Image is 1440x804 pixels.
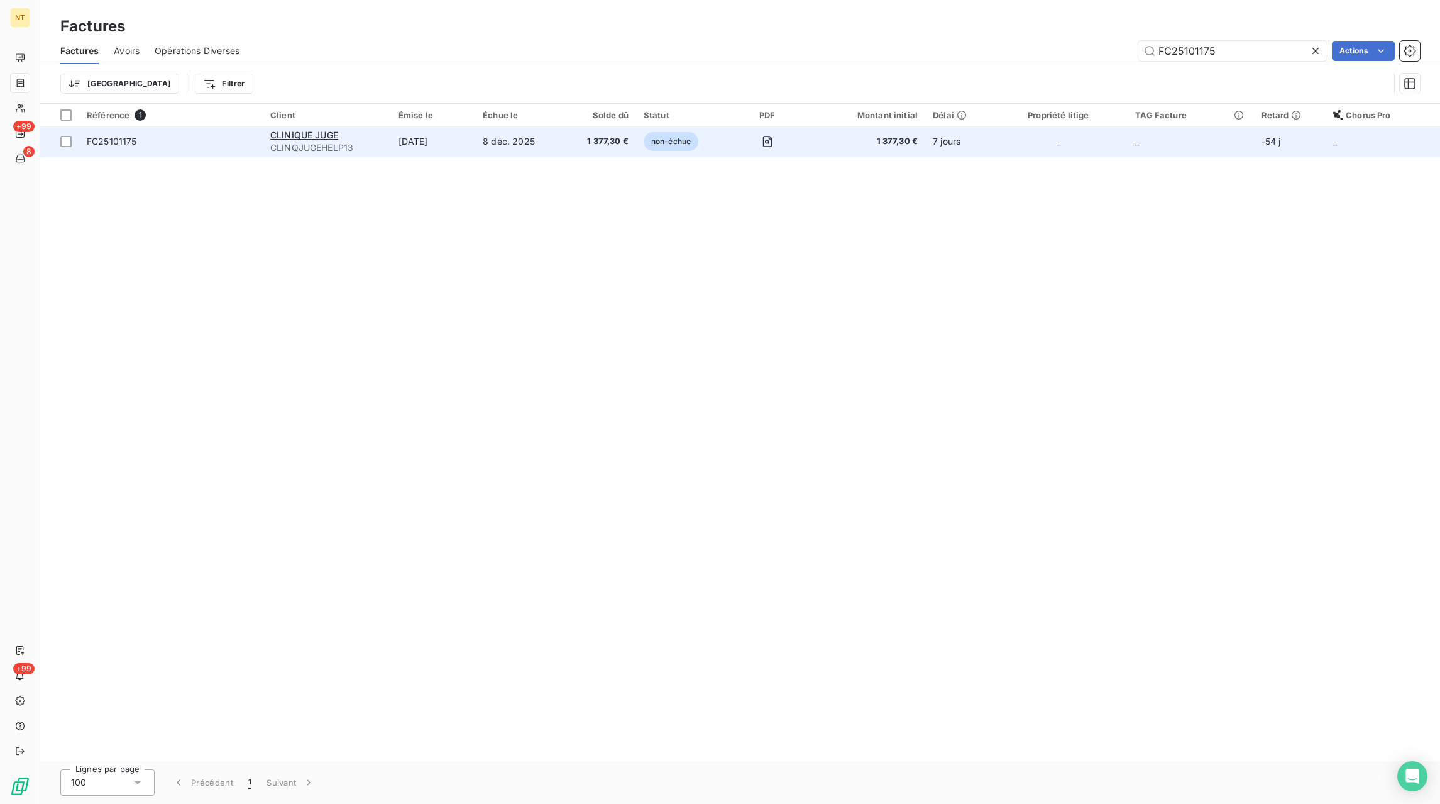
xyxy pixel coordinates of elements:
[570,135,629,148] span: 1 377,30 €
[1397,761,1427,791] div: Open Intercom Messenger
[1135,110,1246,120] div: TAG Facture
[114,45,140,57] span: Avoirs
[1261,136,1281,147] span: -54 j
[815,110,918,120] div: Montant initial
[925,126,989,157] td: 7 jours
[815,135,918,148] span: 1 377,30 €
[398,110,468,120] div: Émise le
[735,110,800,120] div: PDF
[23,146,35,157] span: 8
[644,132,698,151] span: non-échue
[933,110,981,120] div: Délai
[270,110,383,120] div: Client
[13,663,35,674] span: +99
[60,15,125,38] h3: Factures
[87,110,129,120] span: Référence
[270,130,338,140] span: CLINIQUE JUGE
[13,121,35,132] span: +99
[644,110,720,120] div: Statut
[71,776,86,789] span: 100
[270,142,383,154] span: CLINQJUGEHELP13
[135,109,146,121] span: 1
[1333,136,1337,147] span: _
[10,776,30,796] img: Logo LeanPay
[1332,41,1395,61] button: Actions
[10,8,30,28] div: NT
[1057,136,1060,147] span: _
[996,110,1120,120] div: Propriété litige
[483,110,555,120] div: Échue le
[195,74,253,94] button: Filtrer
[1135,136,1139,147] span: _
[1138,41,1327,61] input: Rechercher
[259,769,322,796] button: Suivant
[60,45,99,57] span: Factures
[570,110,629,120] div: Solde dû
[248,776,251,789] span: 1
[1261,110,1319,120] div: Retard
[155,45,239,57] span: Opérations Diverses
[241,769,259,796] button: 1
[1333,110,1432,120] div: Chorus Pro
[391,126,476,157] td: [DATE]
[60,74,179,94] button: [GEOGRAPHIC_DATA]
[87,136,137,147] span: FC25101175
[165,769,241,796] button: Précédent
[475,126,563,157] td: 8 déc. 2025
